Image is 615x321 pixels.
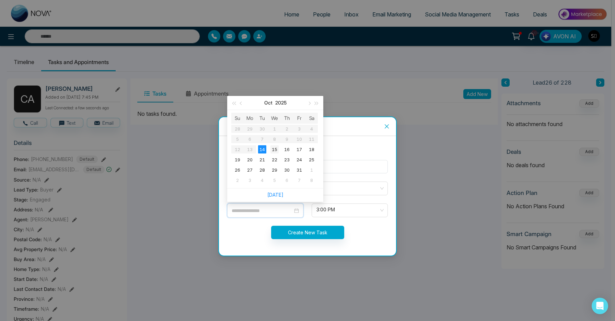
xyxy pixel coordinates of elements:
[256,144,268,155] td: 2025-10-14
[270,156,279,164] div: 22
[223,144,392,152] div: Lead Name : [PERSON_NAME]
[295,145,303,153] div: 17
[256,165,268,175] td: 2025-10-28
[384,124,390,129] span: close
[270,166,279,174] div: 29
[281,165,293,175] td: 2025-10-30
[307,156,316,164] div: 25
[305,165,318,175] td: 2025-11-01
[295,176,303,184] div: 7
[256,113,268,124] th: Tu
[293,144,305,155] td: 2025-10-17
[270,145,279,153] div: 15
[283,166,291,174] div: 30
[256,175,268,185] td: 2025-11-04
[233,166,242,174] div: 26
[307,166,316,174] div: 1
[244,175,256,185] td: 2025-11-03
[246,166,254,174] div: 27
[295,166,303,174] div: 31
[281,144,293,155] td: 2025-10-16
[267,192,283,198] a: [DATE]
[231,155,244,165] td: 2025-10-19
[268,113,281,124] th: We
[305,113,318,124] th: Sa
[246,156,254,164] div: 20
[307,176,316,184] div: 8
[244,113,256,124] th: Mo
[268,155,281,165] td: 2025-10-22
[283,145,291,153] div: 16
[270,176,279,184] div: 5
[305,175,318,185] td: 2025-11-08
[283,156,291,164] div: 23
[305,144,318,155] td: 2025-10-18
[281,113,293,124] th: Th
[258,176,266,184] div: 4
[258,145,266,153] div: 14
[293,113,305,124] th: Fr
[271,226,344,239] button: Create New Task
[592,298,608,314] div: Open Intercom Messenger
[307,145,316,153] div: 18
[293,155,305,165] td: 2025-10-24
[264,96,272,110] button: Oct
[293,165,305,175] td: 2025-10-31
[258,156,266,164] div: 21
[246,176,254,184] div: 3
[244,155,256,165] td: 2025-10-20
[258,166,266,174] div: 28
[233,176,242,184] div: 2
[275,96,287,110] button: 2025
[244,165,256,175] td: 2025-10-27
[305,155,318,165] td: 2025-10-25
[378,117,396,136] button: Close
[283,176,291,184] div: 6
[233,156,242,164] div: 19
[268,144,281,155] td: 2025-10-15
[268,175,281,185] td: 2025-11-05
[293,175,305,185] td: 2025-11-07
[256,155,268,165] td: 2025-10-21
[295,156,303,164] div: 24
[316,205,383,216] span: 3:00 PM
[281,175,293,185] td: 2025-11-06
[231,113,244,124] th: Su
[231,165,244,175] td: 2025-10-26
[268,165,281,175] td: 2025-10-29
[231,175,244,185] td: 2025-11-02
[281,155,293,165] td: 2025-10-23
